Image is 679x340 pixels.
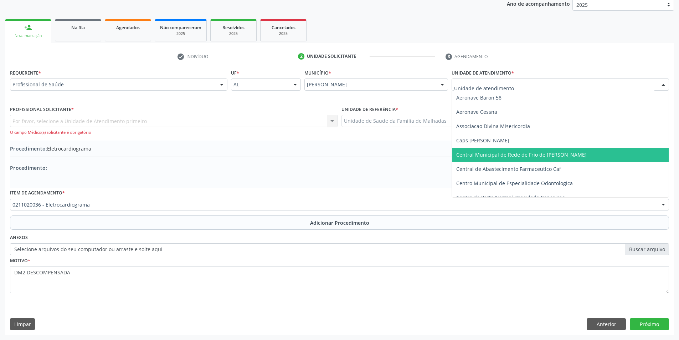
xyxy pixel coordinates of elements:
[307,53,356,60] div: Unidade solicitante
[10,164,47,171] span: Procedimento:
[24,24,32,31] div: person_add
[266,31,301,36] div: 2025
[216,31,251,36] div: 2025
[456,94,501,101] span: Aeronave Baron 58
[10,145,91,152] span: Eletrocardiograma
[233,81,287,88] span: AL
[222,25,245,31] span: Resolvidos
[454,81,654,95] input: Unidade de atendimento
[160,25,201,31] span: Não compareceram
[10,188,65,199] label: Item de agendamento
[10,318,35,330] button: Limpar
[10,67,41,78] label: Requerente
[341,104,398,115] label: Unidade de referência
[272,25,295,31] span: Cancelados
[456,151,587,158] span: Central Municipal de Rede de Frio de [PERSON_NAME]
[310,219,369,227] span: Adicionar Procedimento
[456,180,573,187] span: Centro Municipal de Especialidade Odontologica
[12,201,654,208] span: 0211020036 - Eletrocardiograma
[456,108,497,115] span: Aeronave Cessna
[10,145,47,152] span: Procedimento:
[231,67,239,78] label: UF
[456,194,565,201] span: Centro de Parto Normal Imaculada Conceicao
[116,25,140,31] span: Agendados
[304,67,331,78] label: Município
[452,67,514,78] label: Unidade de atendimento
[10,232,28,243] label: Anexos
[10,215,669,230] button: Adicionar Procedimento
[10,33,46,39] div: Nova marcação
[587,318,626,330] button: Anterior
[630,318,669,330] button: Próximo
[10,104,74,115] label: Profissional Solicitante
[12,81,213,88] span: Profissional de Saúde
[456,137,509,144] span: Caps [PERSON_NAME]
[10,130,338,136] div: O campo Médico(a) solicitante é obrigatório
[298,53,304,60] div: 2
[456,123,530,130] span: Associacao Divina Misericordia
[71,25,85,31] span: Na fila
[160,31,201,36] div: 2025
[307,81,433,88] span: [PERSON_NAME]
[456,166,561,172] span: Central de Abastecimento Farmaceutico Caf
[10,255,30,266] label: Motivo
